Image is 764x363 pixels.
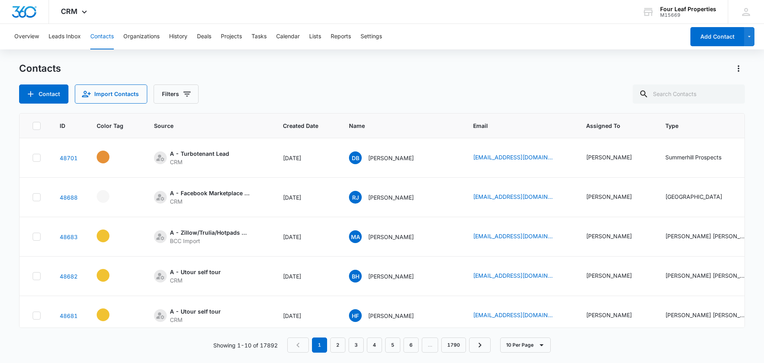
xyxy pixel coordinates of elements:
button: Contacts [90,24,114,49]
div: Source - [object Object] - Select to Edit Field [154,189,264,206]
a: [EMAIL_ADDRESS][DOMAIN_NAME] [473,192,553,201]
div: Summerhill Prospects [665,153,721,161]
div: [DATE] [283,193,330,202]
p: [PERSON_NAME] [368,272,414,281]
div: [DATE] [283,233,330,241]
a: Navigate to contact details page for Breniya Harkless [60,273,78,280]
a: Navigate to contact details page for Denise Bazzett [60,155,78,161]
a: Page 1790 [441,337,466,353]
div: [DATE] [283,312,330,320]
button: Reports [331,24,351,49]
div: [PERSON_NAME] [PERSON_NAME] Prospect [665,232,745,240]
div: Name - Haleigh Furrh - Select to Edit Field [349,309,428,322]
div: - - Select to Edit Field [97,308,124,321]
div: CRM [170,158,229,166]
button: Tasks [251,24,267,49]
div: A - Turbotenant Lead [170,149,229,158]
span: Created Date [283,122,318,130]
div: Type - Fannin Meadows Prospect - Select to Edit Field [665,311,759,320]
div: [PERSON_NAME] [586,232,632,240]
span: Color Tag [97,122,123,130]
span: DB [349,151,362,164]
button: Overview [14,24,39,49]
button: Leads Inbox [49,24,81,49]
button: History [169,24,187,49]
div: Name - Robert John Aguilar - Select to Edit Field [349,191,428,204]
div: [PERSON_NAME] [586,192,632,201]
div: [PERSON_NAME] [PERSON_NAME] Prospect [665,271,745,280]
div: CRM [170,316,221,324]
div: CRM [170,197,249,206]
div: A - Zillow/Trulia/Hotpads Rent Connect [170,228,249,237]
span: RJ [349,191,362,204]
div: Type - Bluewood Ranch Prospect - Select to Edit Field [665,192,737,202]
div: Source - [object Object] - Select to Edit Field [154,228,264,245]
button: Import Contacts [75,84,147,104]
div: Source - [object Object] - Select to Edit Field [154,307,235,324]
div: [PERSON_NAME] [586,271,632,280]
div: Assigned To - Felicia Johnson - Select to Edit Field [586,192,646,202]
div: Assigned To - Kelly Mursch - Select to Edit Field [586,153,646,163]
a: [EMAIL_ADDRESS][DOMAIN_NAME] [473,311,553,319]
p: Showing 1-10 of 17892 [213,341,278,349]
div: - - Select to Edit Field [97,230,124,242]
span: BH [349,270,362,283]
span: Type [665,122,748,130]
button: Actions [732,62,745,75]
div: [DATE] [283,154,330,162]
div: Type - Fannin Meadows Prospect - Select to Edit Field [665,232,759,241]
button: Add Contact [19,84,68,104]
a: [EMAIL_ADDRESS][DOMAIN_NAME] [473,271,553,280]
p: [PERSON_NAME] [368,312,414,320]
div: Email - armstrongmarlee76@gmail.com - Select to Edit Field [473,232,567,241]
span: Email [473,122,555,130]
div: Assigned To - Eleida Romero - Select to Edit Field [586,232,646,241]
div: - - Select to Edit Field [97,190,124,203]
a: Navigate to contact details page for Marlee Armstrong [60,233,78,240]
a: Page 2 [330,337,345,353]
div: [PERSON_NAME] [586,153,632,161]
a: Page 3 [349,337,364,353]
a: Page 5 [385,337,400,353]
div: [PERSON_NAME] [586,311,632,319]
div: - - Select to Edit Field [97,151,124,163]
div: Name - Breniya Harkless - Select to Edit Field [349,270,428,283]
span: MA [349,230,362,243]
div: Email - dlb.1962@yahoo.com - Select to Edit Field [473,153,567,163]
span: CRM [61,7,78,16]
div: [PERSON_NAME] [PERSON_NAME] Prospect [665,311,745,319]
div: BCC Import [170,237,249,245]
p: [PERSON_NAME] [368,154,414,162]
div: A - Facebook Marketplace or Reels [170,189,249,197]
button: Settings [361,24,382,49]
a: [EMAIL_ADDRESS][DOMAIN_NAME] [473,232,553,240]
button: Projects [221,24,242,49]
span: Source [154,122,252,130]
button: Calendar [276,24,300,49]
div: Type - Fannin Meadows Prospect - Select to Edit Field [665,271,759,281]
span: Name [349,122,442,130]
div: - - Select to Edit Field [97,269,124,282]
div: [GEOGRAPHIC_DATA] [665,192,722,201]
div: Assigned To - Eleida Romero - Select to Edit Field [586,311,646,320]
div: Assigned To - Eleida Romero - Select to Edit Field [586,271,646,281]
a: Navigate to contact details page for Haleigh Furrh [60,312,78,319]
button: Organizations [123,24,160,49]
span: Assigned To [586,122,635,130]
nav: Pagination [287,337,491,353]
p: [PERSON_NAME] [368,193,414,202]
div: Name - Marlee Armstrong - Select to Edit Field [349,230,428,243]
div: CRM [170,276,221,285]
button: 10 Per Page [500,337,551,353]
a: Navigate to contact details page for Robert John Aguilar [60,194,78,201]
div: Email - h.furrh0503@yahoo.com - Select to Edit Field [473,311,567,320]
div: Source - [object Object] - Select to Edit Field [154,149,244,166]
input: Search Contacts [633,84,745,104]
a: Page 6 [403,337,419,353]
div: [DATE] [283,272,330,281]
em: 1 [312,337,327,353]
a: Page 4 [367,337,382,353]
button: Add Contact [690,27,744,46]
div: Email - harklessbreniya02@gmail.com - Select to Edit Field [473,271,567,281]
div: A - Utour self tour [170,268,221,276]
